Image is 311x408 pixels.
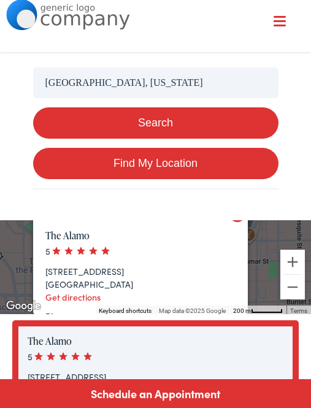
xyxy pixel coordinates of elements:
[45,291,101,303] a: Get directions
[45,278,247,291] div: [GEOGRAPHIC_DATA]
[45,229,90,242] a: The Alamo
[159,307,226,314] span: Map data ©2025 Google
[45,245,112,257] span: 5
[33,67,278,98] input: Enter your address or zip code
[233,307,251,314] span: 200 m
[280,250,305,274] button: Zoom in
[28,371,283,383] div: [STREET_ADDRESS]
[3,298,44,314] a: Open this area in Google Maps (opens a new window)
[15,49,305,75] a: What We Offer
[28,350,94,363] span: 5
[290,307,307,314] a: Terms (opens in new tab)
[75,310,127,322] a: xxx-xxx-xxxx
[99,307,152,315] button: Keyboard shortcuts
[45,265,247,278] div: [STREET_ADDRESS]
[33,107,278,139] button: Search
[33,148,278,179] a: Find My Location
[28,334,72,348] a: The Alamo
[280,275,305,299] button: Zoom out
[229,306,286,314] button: Map Scale: 200 m per 48 pixels
[3,298,44,314] img: Google
[45,310,73,322] strong: Phone:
